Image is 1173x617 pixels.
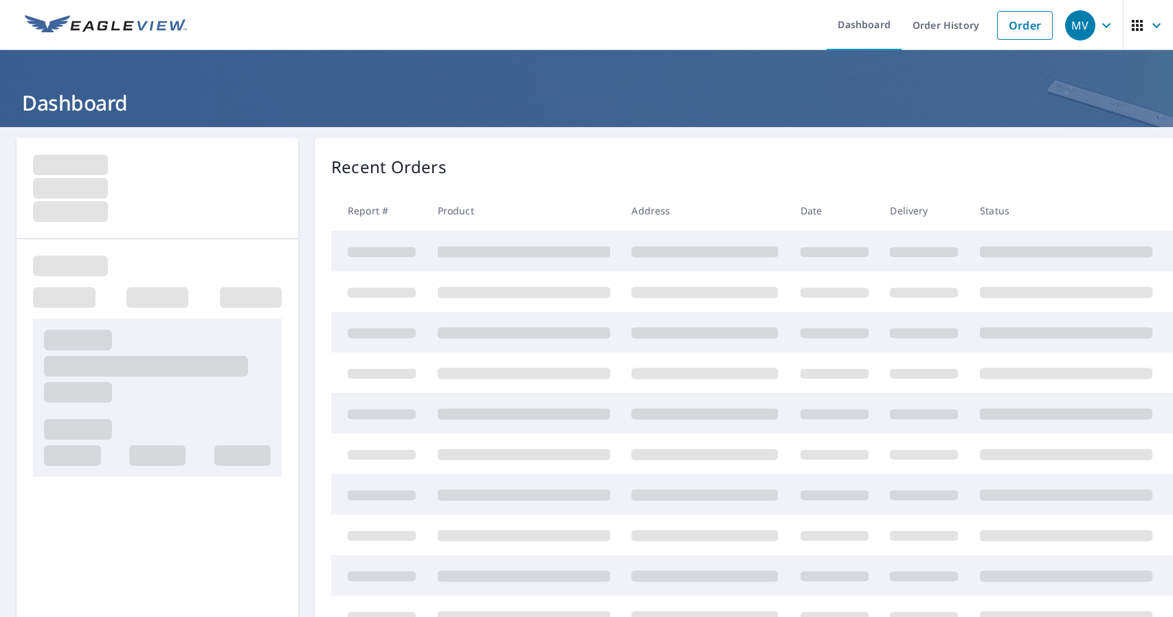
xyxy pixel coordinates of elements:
p: Recent Orders [331,155,447,179]
div: MV [1065,10,1095,41]
a: Order [997,11,1053,40]
th: Product [427,190,621,231]
th: Date [790,190,880,231]
th: Address [621,190,789,231]
th: Delivery [879,190,969,231]
th: Status [969,190,1163,231]
th: Report # [331,190,427,231]
h1: Dashboard [16,89,1157,117]
img: EV Logo [25,15,187,36]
